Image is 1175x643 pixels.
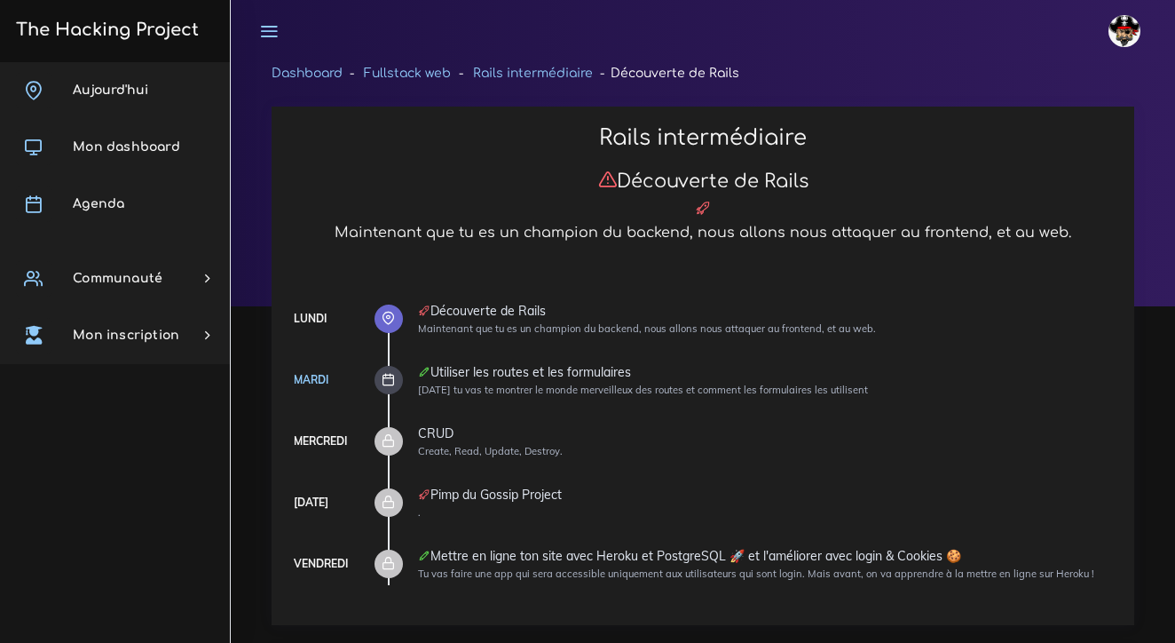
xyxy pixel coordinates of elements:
a: Rails intermédiaire [473,67,593,80]
div: Découverte de Rails [418,305,1116,317]
h2: Rails intermédiaire [290,125,1116,151]
small: Create, Read, Update, Destroy. [418,445,563,457]
span: Communauté [73,272,162,285]
a: Mardi [294,373,328,386]
li: Découverte de Rails [593,62,739,84]
h3: Découverte de Rails [290,170,1116,193]
small: Tu vas faire une app qui sera accessible uniquement aux utilisateurs qui sont login. Mais avant, ... [418,568,1094,580]
small: Maintenant que tu es un champion du backend, nous allons nous attaquer au frontend, et au web. [418,322,876,335]
small: [DATE] tu vas te montrer le monde merveilleux des routes et comment les formulaires les utilisent [418,384,868,396]
h3: The Hacking Project [11,20,199,40]
img: avatar [1108,15,1140,47]
span: Aujourd'hui [73,83,148,97]
div: Mettre en ligne ton site avec Heroku et PostgreSQL 🚀 et l'améliorer avec login & Cookies 🍪 [418,550,1116,562]
h5: Maintenant que tu es un champion du backend, nous allons nous attaquer au frontend, et au web. [290,225,1116,242]
span: Mon inscription [73,329,179,342]
a: Dashboard [272,67,343,80]
a: Fullstack web [364,67,451,80]
div: Utiliser les routes et les formulaires [418,366,1116,378]
span: Agenda [73,197,124,210]
div: [DATE] [294,493,328,512]
span: Mon dashboard [73,140,180,154]
div: Mercredi [294,432,347,451]
small: . [418,506,421,519]
div: Pimp du Gossip Project [418,488,1116,501]
div: Lundi [294,309,327,329]
div: CRUD [418,427,1116,440]
div: Vendredi [294,554,348,574]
